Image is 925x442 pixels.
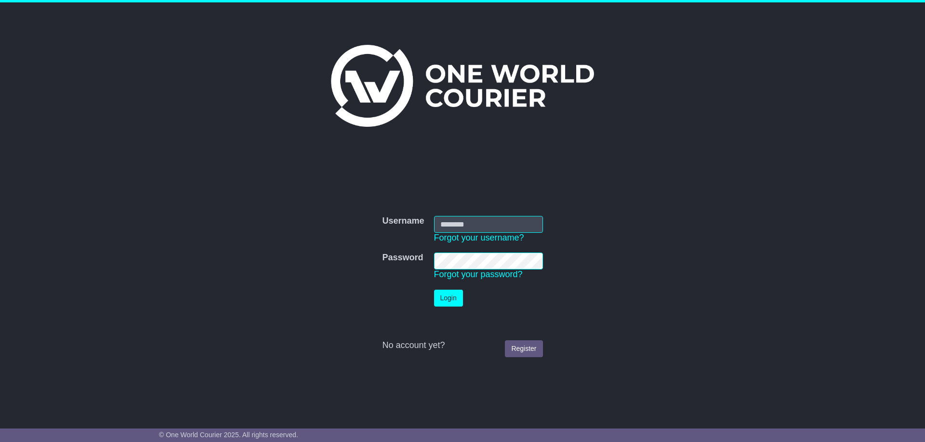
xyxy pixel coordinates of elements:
a: Forgot your password? [434,269,523,279]
div: No account yet? [382,340,542,351]
button: Login [434,290,463,307]
label: Username [382,216,424,227]
img: One World [331,45,594,127]
label: Password [382,253,423,263]
a: Register [505,340,542,357]
span: © One World Courier 2025. All rights reserved. [159,431,298,439]
a: Forgot your username? [434,233,524,242]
